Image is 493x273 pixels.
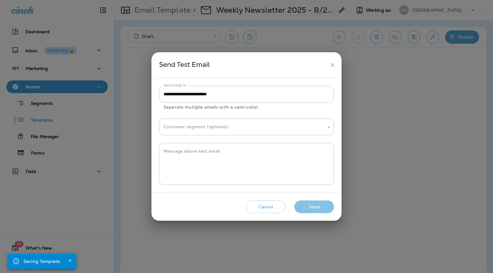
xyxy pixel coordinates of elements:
[294,200,334,213] button: Send
[326,124,332,130] button: Open
[66,257,74,264] button: Close
[163,83,186,88] label: Send email to
[246,200,285,213] button: Cancel
[163,104,330,111] p: Separate multiple emails with a semi-colon
[23,256,61,267] div: Saving Template.
[159,59,327,71] div: Send Test Email
[327,59,338,71] button: close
